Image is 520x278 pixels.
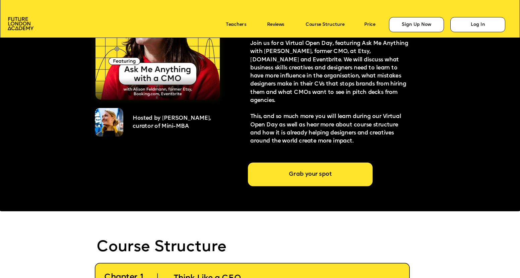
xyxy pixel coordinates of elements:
[250,114,403,144] span: This, and so much more you will learn during our Virtual Open Day as well as hear more about cour...
[226,22,246,27] a: Teachers
[364,22,375,27] a: Price
[96,238,340,256] p: Course Structure
[306,22,345,27] a: Course Structure
[133,116,212,129] span: Hosted by [PERSON_NAME], curator of Mini-MBA
[8,17,34,30] img: image-aac980e9-41de-4c2d-a048-f29dd30a0068.png
[250,41,410,103] span: Join us for a Virtual Open Day, featuring Ask Me Anything with [PERSON_NAME], former CMO, at Etsy...
[267,22,284,27] a: Reviews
